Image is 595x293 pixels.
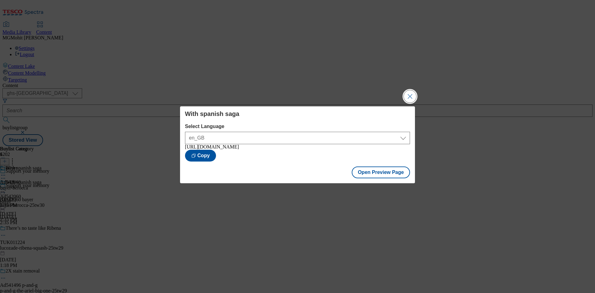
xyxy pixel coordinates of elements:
div: Modal [180,106,415,183]
button: Open Preview Page [352,166,410,178]
div: [URL][DOMAIN_NAME] [185,144,410,150]
button: Copy [185,150,216,162]
label: Select Language [185,124,410,129]
h4: With spanish saga [185,110,410,118]
button: Close Modal [404,90,416,103]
